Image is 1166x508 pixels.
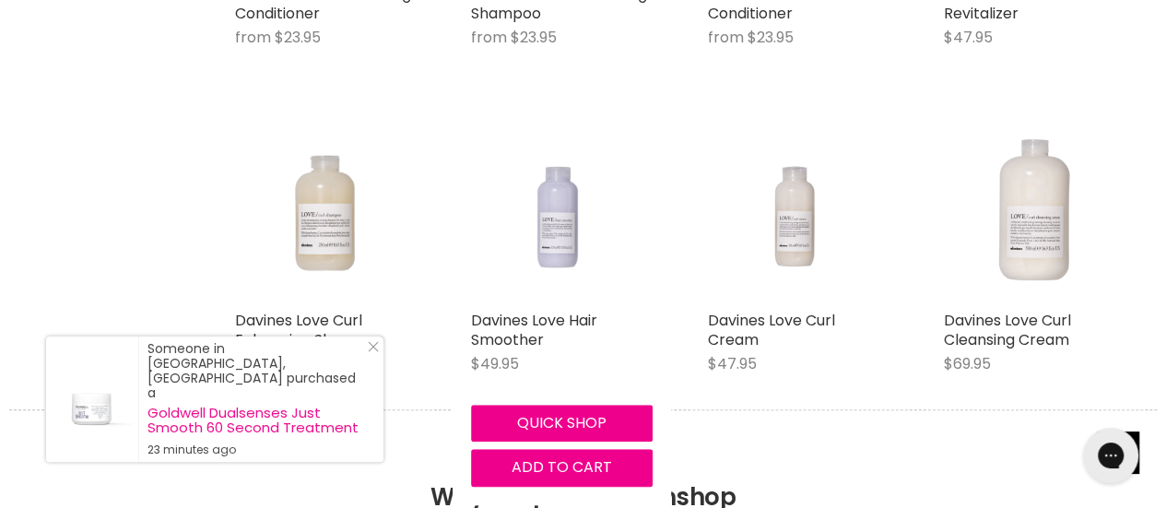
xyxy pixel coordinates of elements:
[147,406,365,435] a: Goldwell Dualsenses Just Smooth 60 Second Treatment
[708,353,757,374] span: $47.95
[471,121,652,301] img: Davines Love Hair Smoother
[512,456,612,478] span: Add to cart
[471,353,519,374] span: $49.95
[471,27,507,48] span: from
[471,449,652,486] button: Add to cart
[147,341,365,457] div: Someone in [GEOGRAPHIC_DATA], [GEOGRAPHIC_DATA] purchased a
[1074,421,1148,490] iframe: Gorgias live chat messenger
[944,27,993,48] span: $47.95
[708,310,835,350] a: Davines Love Curl Cream
[471,310,597,350] a: Davines Love Hair Smoother
[944,310,1071,350] a: Davines Love Curl Cleansing Cream
[147,443,365,457] small: 23 minutes ago
[235,121,416,301] img: Davines Love Curl Enhancing Shampoo
[708,121,889,301] img: Davines Love Curl Cream
[368,341,379,352] svg: Close Icon
[275,27,321,48] span: $23.95
[360,341,379,360] a: Close Notification
[708,27,744,48] span: from
[944,353,991,374] span: $69.95
[944,121,1125,301] img: Davines Love Curl Cleansing Cream
[235,27,271,48] span: from
[471,405,652,442] button: Quick shop
[511,27,557,48] span: $23.95
[235,310,384,350] a: Davines Love Curl Enhancing Shampoo
[46,337,138,462] a: Visit product page
[748,27,794,48] span: $23.95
